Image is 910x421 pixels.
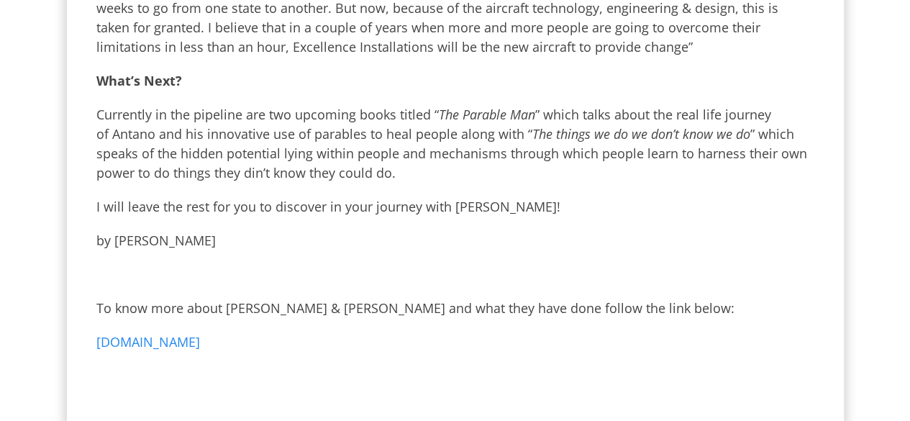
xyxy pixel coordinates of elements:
a: [DOMAIN_NAME] [96,333,200,350]
p: Currently in the pipeline are two upcoming books titled “ ” which talks about the real life journ... [96,105,814,183]
i: The Parable Man [439,106,535,123]
i: The things we do we don’t know we do [532,125,750,142]
p: To know more about [PERSON_NAME] & [PERSON_NAME] and what they have done follow the link below: [96,299,814,318]
p: I will leave the rest for you to discover in your journey with [PERSON_NAME]! [96,197,814,217]
b: What’s Next? [96,72,182,89]
p: by [PERSON_NAME] [96,231,814,250]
